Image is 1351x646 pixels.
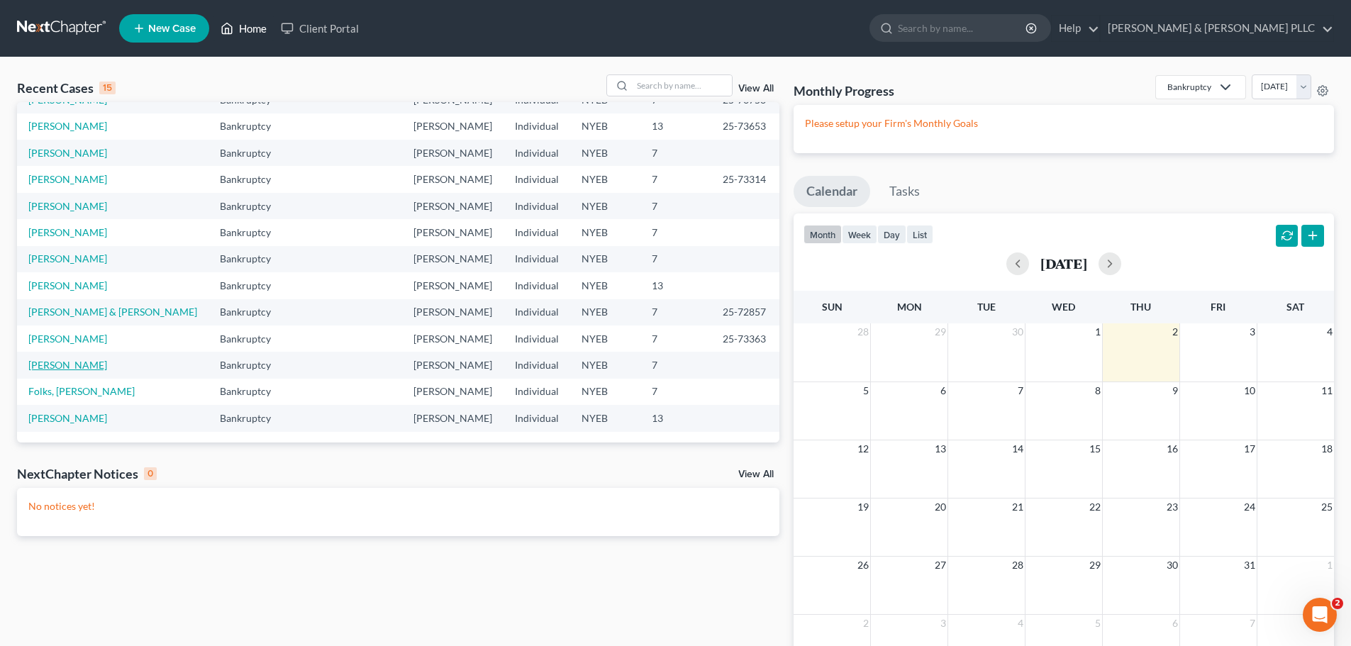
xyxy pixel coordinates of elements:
[1052,301,1075,313] span: Wed
[640,379,711,405] td: 7
[1325,323,1334,340] span: 4
[1011,440,1025,457] span: 14
[877,225,906,244] button: day
[1165,499,1179,516] span: 23
[144,467,157,480] div: 0
[1011,557,1025,574] span: 28
[28,499,768,513] p: No notices yet!
[898,15,1028,41] input: Search by name...
[939,382,947,399] span: 6
[640,166,711,192] td: 7
[402,299,504,325] td: [PERSON_NAME]
[1094,615,1102,632] span: 5
[640,140,711,166] td: 7
[1088,557,1102,574] span: 29
[939,615,947,632] span: 3
[209,299,297,325] td: Bankruptcy
[504,299,570,325] td: Individual
[640,352,711,378] td: 7
[402,325,504,352] td: [PERSON_NAME]
[209,272,297,299] td: Bankruptcy
[1211,301,1225,313] span: Fri
[794,82,894,99] h3: Monthly Progress
[1325,557,1334,574] span: 1
[209,193,297,219] td: Bankruptcy
[570,219,640,245] td: NYEB
[402,272,504,299] td: [PERSON_NAME]
[213,16,274,41] a: Home
[933,323,947,340] span: 29
[402,246,504,272] td: [PERSON_NAME]
[1242,557,1257,574] span: 31
[640,299,711,325] td: 7
[633,75,732,96] input: Search by name...
[570,113,640,140] td: NYEB
[640,405,711,431] td: 13
[274,16,366,41] a: Client Portal
[640,113,711,140] td: 13
[897,301,922,313] span: Mon
[28,147,107,159] a: [PERSON_NAME]
[877,176,933,207] a: Tasks
[1016,382,1025,399] span: 7
[640,272,711,299] td: 13
[28,226,107,238] a: [PERSON_NAME]
[1171,323,1179,340] span: 2
[570,299,640,325] td: NYEB
[28,252,107,264] a: [PERSON_NAME]
[1088,440,1102,457] span: 15
[504,140,570,166] td: Individual
[504,352,570,378] td: Individual
[209,352,297,378] td: Bankruptcy
[1320,382,1334,399] span: 11
[1130,301,1151,313] span: Thu
[1242,382,1257,399] span: 10
[1167,81,1211,93] div: Bankruptcy
[402,352,504,378] td: [PERSON_NAME]
[28,200,107,212] a: [PERSON_NAME]
[1165,440,1179,457] span: 16
[1248,615,1257,632] span: 7
[402,166,504,192] td: [PERSON_NAME]
[906,225,933,244] button: list
[711,299,779,325] td: 25-72857
[17,465,157,482] div: NextChapter Notices
[862,382,870,399] span: 5
[17,79,116,96] div: Recent Cases
[570,352,640,378] td: NYEB
[1332,598,1343,609] span: 2
[856,499,870,516] span: 19
[738,84,774,94] a: View All
[209,405,297,431] td: Bankruptcy
[209,379,297,405] td: Bankruptcy
[805,116,1323,130] p: Please setup your Firm's Monthly Goals
[977,301,996,313] span: Tue
[1165,557,1179,574] span: 30
[570,325,640,352] td: NYEB
[804,225,842,244] button: month
[856,323,870,340] span: 28
[1088,499,1102,516] span: 22
[28,279,107,291] a: [PERSON_NAME]
[504,113,570,140] td: Individual
[504,325,570,352] td: Individual
[1286,301,1304,313] span: Sat
[1303,598,1337,632] iframe: Intercom live chat
[738,469,774,479] a: View All
[570,405,640,431] td: NYEB
[711,166,779,192] td: 25-73314
[402,405,504,431] td: [PERSON_NAME]
[842,225,877,244] button: week
[1320,499,1334,516] span: 25
[402,140,504,166] td: [PERSON_NAME]
[933,440,947,457] span: 13
[570,246,640,272] td: NYEB
[504,193,570,219] td: Individual
[504,379,570,405] td: Individual
[504,272,570,299] td: Individual
[1171,382,1179,399] span: 9
[28,385,135,397] a: Folks, [PERSON_NAME]
[794,176,870,207] a: Calendar
[570,140,640,166] td: NYEB
[209,166,297,192] td: Bankruptcy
